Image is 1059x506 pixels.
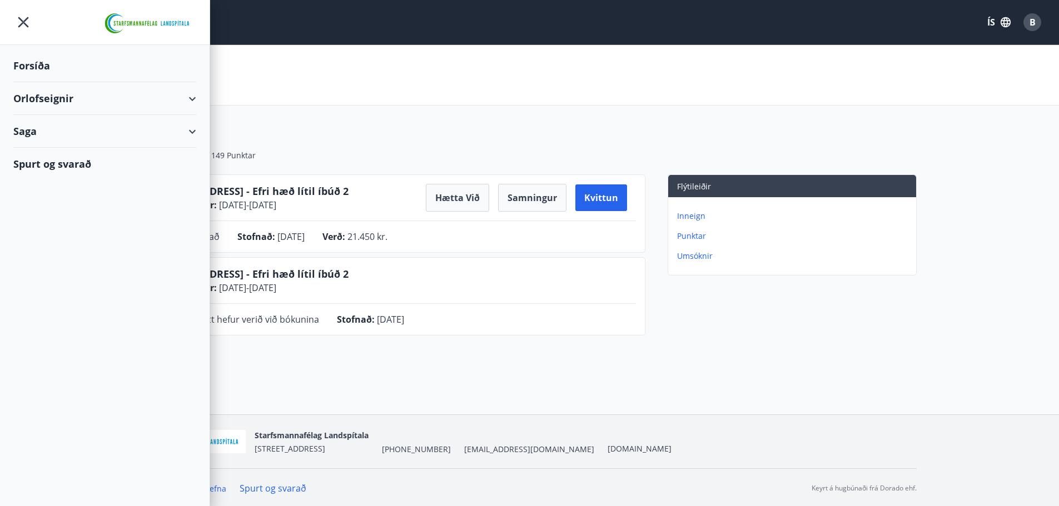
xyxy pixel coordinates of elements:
[677,181,711,192] span: Flýtileiðir
[677,251,912,262] p: Umsóknir
[981,12,1017,32] button: ÍS
[255,430,369,440] span: Starfsmannafélag Landspítala
[277,231,305,243] span: [DATE]
[211,150,256,161] span: 149 Punktar
[1019,9,1046,36] button: B
[13,12,33,32] button: menu
[426,184,489,212] button: Hætta við
[240,482,306,494] a: Spurt og svarað
[812,483,917,493] p: Keyrt á hugbúnaði frá Dorado ehf.
[377,313,404,325] span: [DATE]
[13,115,196,148] div: Saga
[1030,16,1036,28] span: B
[255,443,325,454] span: [STREET_ADDRESS]
[382,444,451,455] span: [PHONE_NUMBER]
[13,82,196,115] div: Orlofseignir
[347,231,387,243] span: 21.450 kr.
[677,211,912,222] p: Inneign
[13,148,196,180] div: Spurt og svarað
[677,231,912,242] p: Punktar
[154,267,349,280] span: [STREET_ADDRESS] - Efri hæð lítil íbúð 2
[464,444,594,455] span: [EMAIL_ADDRESS][DOMAIN_NAME]
[100,12,196,34] img: union_logo
[154,184,349,198] span: [STREET_ADDRESS] - Efri hæð lítil íbúð 2
[337,313,375,325] span: Stofnað :
[217,282,276,294] span: [DATE] - [DATE]
[608,443,672,454] a: [DOMAIN_NAME]
[217,199,276,211] span: [DATE] - [DATE]
[193,313,319,325] span: Hætt hefur verið við bókunina
[575,184,627,211] button: Kvittun
[498,184,566,212] button: Samningur
[322,231,345,243] span: Verð :
[13,49,196,82] div: Forsíða
[237,231,275,243] span: Stofnað :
